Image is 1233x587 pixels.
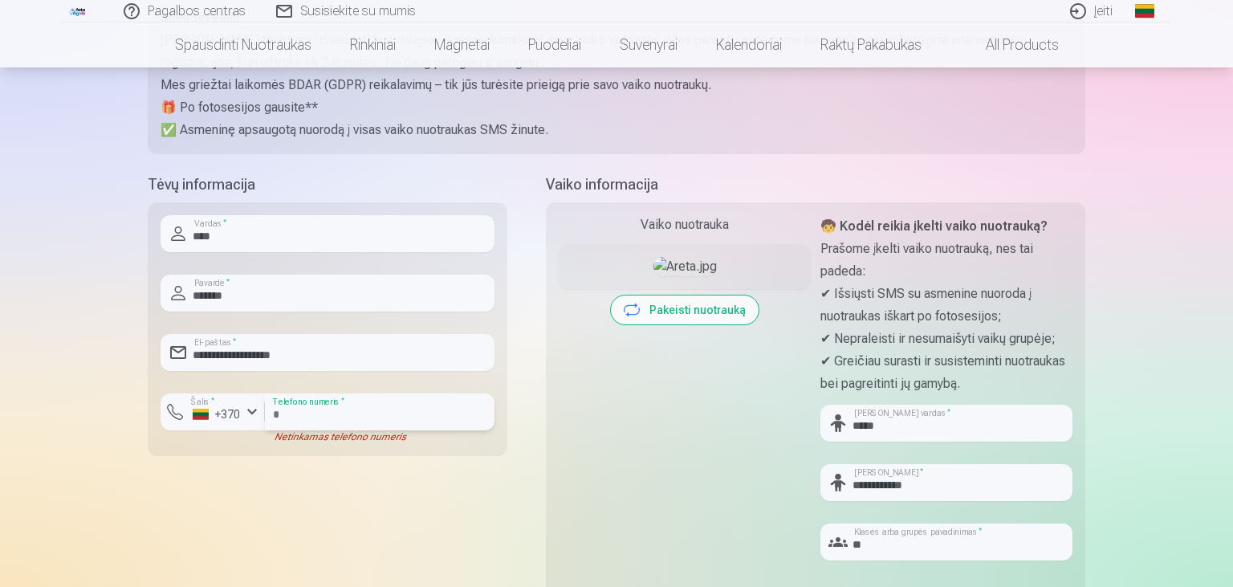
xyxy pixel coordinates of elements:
a: Spausdinti nuotraukas [156,22,331,67]
p: ✅ Asmeninę apsaugotą nuorodą į visas vaiko nuotraukas SMS žinute. [161,119,1072,141]
img: Areta.jpg [653,257,717,276]
a: Rinkiniai [331,22,415,67]
a: Kalendoriai [697,22,801,67]
p: ✔ Greičiau surasti ir susisteminti nuotraukas bei pagreitinti jų gamybą. [820,350,1072,395]
a: Suvenyrai [600,22,697,67]
div: Netinkamas telefono numeris [265,430,494,443]
h5: Vaiko informacija [546,173,1085,196]
p: Prašome įkelti vaiko nuotrauką, nes tai padeda: [820,238,1072,283]
button: Pakeisti nuotrauką [611,296,759,324]
p: Mes griežtai laikomės BDAR (GDPR) reikalavimų – tik jūs turėsite prieigą prie savo vaiko nuotraukų. [161,74,1072,96]
button: Šalis*+370 [161,393,265,430]
p: 🎁 Po fotosesijos gausite** [161,96,1072,119]
p: ✔ Išsiųsti SMS su asmenine nuoroda į nuotraukas iškart po fotosesijos; [820,283,1072,328]
h5: Tėvų informacija [148,173,507,196]
a: All products [941,22,1078,67]
strong: 🧒 Kodėl reikia įkelti vaiko nuotrauką? [820,218,1048,234]
div: +370 [193,406,241,422]
p: ✔ Nepraleisti ir nesumaišyti vaikų grupėje; [820,328,1072,350]
a: Raktų pakabukas [801,22,941,67]
div: Vaiko nuotrauka [559,215,811,234]
img: /fa2 [69,6,87,16]
a: Magnetai [415,22,509,67]
a: Puodeliai [509,22,600,67]
label: Šalis [186,396,219,408]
